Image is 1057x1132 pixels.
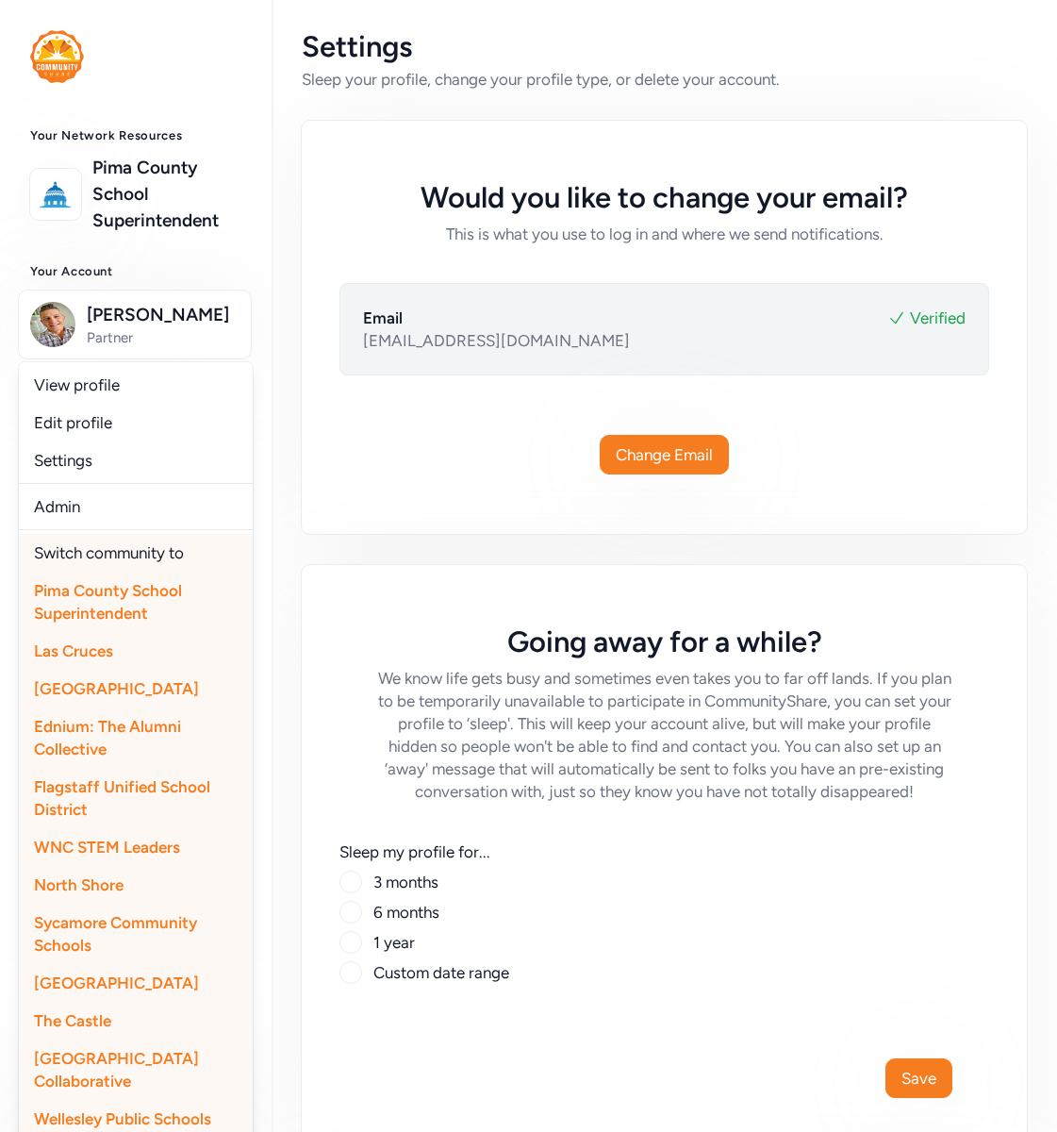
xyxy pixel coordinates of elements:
a: Edit profile [19,404,253,441]
span: Save [901,1067,936,1090]
img: logo [30,30,84,83]
h6: This is what you use to log in and where we send notifications. [377,223,951,245]
label: 1 year [373,931,415,954]
span: Pima County School Superintendent [34,581,182,623]
a: Idea Hub [15,849,256,891]
span: [GEOGRAPHIC_DATA] [34,974,199,992]
span: [GEOGRAPHIC_DATA] Collaborative [34,1049,199,1090]
a: Pima County School Superintendent [92,155,241,234]
span: Wellesley Public Schools [34,1109,211,1128]
a: See Past Activities [15,615,256,657]
label: Sleep my profile for... [339,841,989,863]
span: Flagstaff Unified School District [34,777,210,819]
h6: We know life gets busy and sometimes even takes you to far off lands. If you plan to be temporari... [377,667,951,803]
a: View Conversations [15,660,256,702]
input: 3 months [339,871,362,893]
h3: Your Network Resources [30,128,241,143]
a: [Impact Stories] [15,940,256,981]
input: 6 months [339,901,362,924]
a: Share Impact [15,570,256,611]
div: Email [363,307,403,329]
span: [GEOGRAPHIC_DATA] [34,679,199,698]
div: Sleep your profile, change your profile type, or delete your account. [302,68,1027,91]
input: Custom date range [339,961,362,984]
a: Admin [19,488,253,525]
span: Sycamore Community Schools [34,913,197,955]
a: Settings [19,441,253,479]
span: Las Cruces [34,641,113,660]
span: Change Email [616,443,713,466]
h5: Would you like to change your email? [377,181,951,215]
label: 6 months [373,901,439,924]
a: Opportunities [15,804,256,845]
span: [PERSON_NAME] [87,302,239,328]
a: Bookmarks [15,894,256,936]
span: Verified [910,307,966,329]
a: People [15,758,256,800]
label: 3 months [373,871,438,893]
a: Home [15,389,256,430]
span: Ednium: The Alumni Collective [34,717,181,758]
span: WNC STEM Leaders [34,838,180,857]
h5: Going away for a while? [377,625,951,659]
button: Change Email [600,435,729,474]
button: Save [885,1058,952,1098]
h3: Your Account [30,264,241,279]
span: North Shore [34,875,124,894]
a: Respond to Invites [15,434,256,475]
a: Close Activities [15,524,256,566]
button: [PERSON_NAME]Partner [18,290,252,359]
a: View profile [19,366,253,404]
img: logo [35,174,76,215]
div: Settings [302,30,1027,64]
input: 1 year [339,931,362,954]
a: Create and Connect [15,479,256,521]
span: Partner [87,328,239,347]
label: Custom date range [373,961,509,984]
span: The Castle [34,1011,111,1030]
span: [EMAIL_ADDRESS][DOMAIN_NAME] [363,329,630,352]
div: Switch community to [19,534,253,572]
